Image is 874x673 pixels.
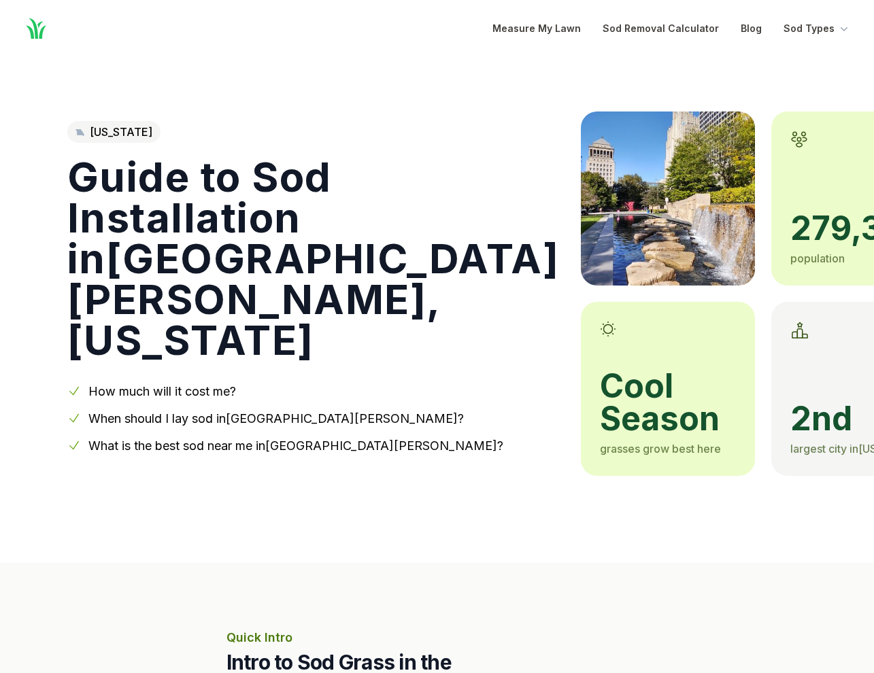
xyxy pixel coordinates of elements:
a: What is the best sod near me in[GEOGRAPHIC_DATA][PERSON_NAME]? [88,438,503,453]
a: Sod Removal Calculator [603,20,719,37]
p: Quick Intro [226,628,648,647]
a: Blog [741,20,762,37]
h1: Guide to Sod Installation in [GEOGRAPHIC_DATA][PERSON_NAME] , [US_STATE] [67,156,560,360]
button: Sod Types [784,20,851,37]
img: A picture of St. Louis [581,111,755,286]
a: How much will it cost me? [88,384,236,398]
a: Measure My Lawn [492,20,581,37]
img: Missouri state outline [75,128,84,137]
span: population [790,252,845,265]
span: cool season [600,370,736,435]
span: grasses grow best here [600,442,721,455]
a: When should I lay sod in[GEOGRAPHIC_DATA][PERSON_NAME]? [88,411,464,426]
a: [US_STATE] [67,121,161,143]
